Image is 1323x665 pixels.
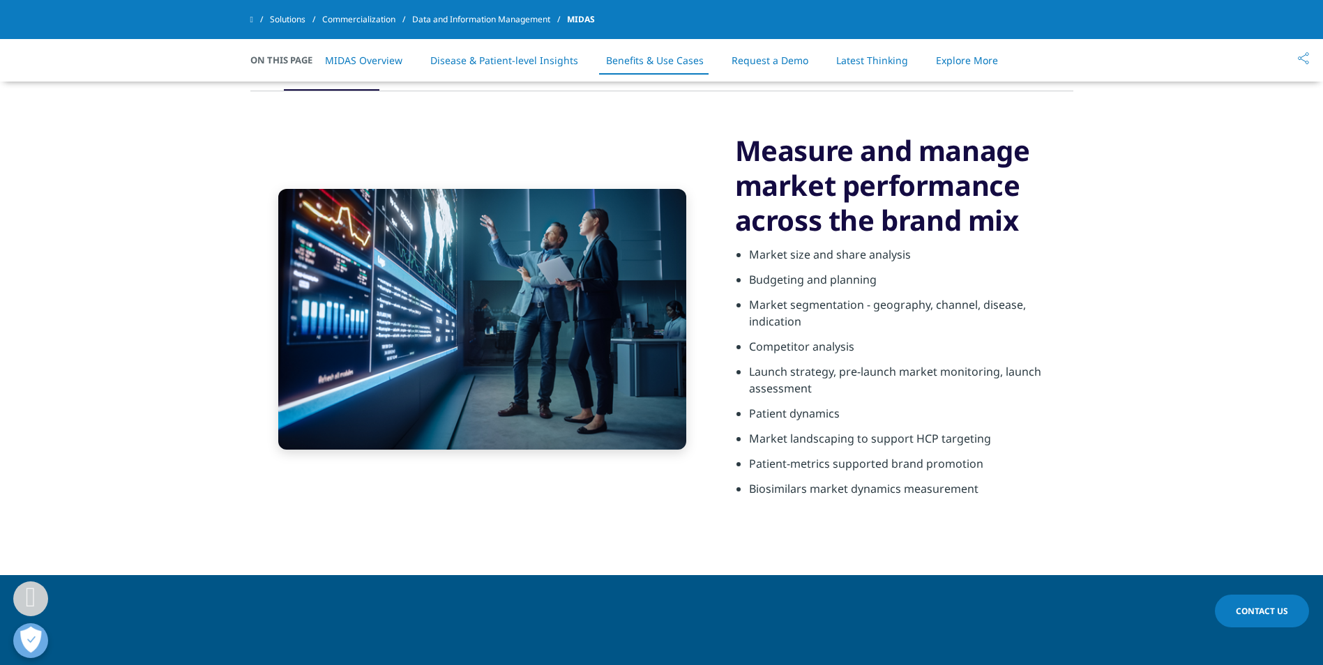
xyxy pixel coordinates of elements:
a: Data and Information Management [412,7,567,32]
a: Latest Thinking [836,54,908,67]
a: Explore More [936,54,998,67]
a: Contact Us [1215,595,1309,627]
button: Open Preferences [13,623,48,658]
a: Solutions [270,7,322,32]
li: Launch strategy, pre-launch market monitoring, launch assessment [749,363,1073,405]
li: Patient dynamics [749,405,1073,430]
li: Competitor analysis [749,338,1073,363]
li: Budgeting and planning [749,271,1073,296]
a: Benefits & Use Cases [606,54,704,67]
li: Patient-metrics supported brand promotion [749,455,1073,480]
a: Disease & Patient-level Insights [430,54,578,67]
img: Professionals analyzing data on a big screen and laptop, leveraging advanced, data-driven insight... [278,189,686,450]
li: Market landscaping to support HCP targeting [749,430,1073,455]
a: Request a Demo [732,54,808,67]
span: Contact Us [1236,605,1288,617]
li: Biosimilars market dynamics measurement [749,480,1073,505]
a: MIDAS Overview [325,54,402,67]
span: On This Page [250,53,327,67]
li: Market size and share analysis [749,246,1073,271]
span: MIDAS [567,7,595,32]
h3: Measure and manage market performance across the brand mix [735,133,1073,238]
li: Market segmentation - geography, channel, disease, indication [749,296,1073,338]
a: Commercialization [322,7,412,32]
